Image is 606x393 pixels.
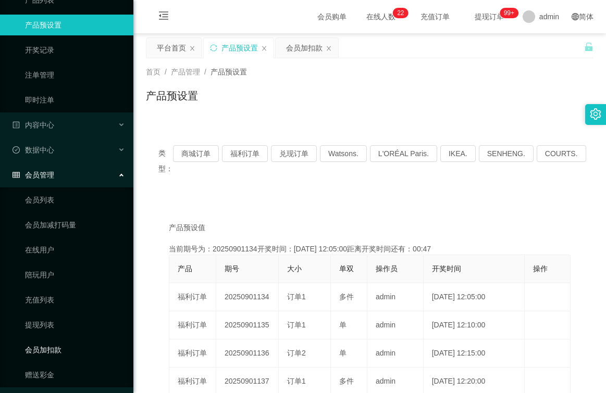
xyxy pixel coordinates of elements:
[146,88,198,104] h1: 产品预设置
[25,339,125,360] a: 会员加扣款
[25,65,125,85] a: 注单管理
[13,146,54,154] span: 数据中心
[339,293,354,301] span: 多件
[25,189,125,210] a: 会员列表
[216,311,279,339] td: 20250901135
[211,68,247,76] span: 产品预设置
[225,264,239,273] span: 期号
[326,45,332,52] i: 图标: close
[533,264,548,273] span: 操作
[13,121,54,129] span: 内容中心
[165,68,167,76] span: /
[169,283,216,311] td: 福利订单
[361,13,401,20] span: 在线人数
[169,339,216,367] td: 福利订单
[13,146,20,154] i: 图标: check-circle-o
[367,339,424,367] td: admin
[13,171,20,179] i: 图标: table
[216,339,279,367] td: 20250901136
[397,8,401,18] p: 2
[146,1,181,34] i: 图标: menu-fold
[169,244,571,255] div: 当前期号为：20250901134开奖时间：[DATE] 12:05:00距离开奖时间还有：00:47
[178,264,192,273] span: 产品
[25,90,125,110] a: 即时注单
[25,40,125,60] a: 开奖记录
[572,13,579,20] i: 图标: global
[287,264,302,273] span: 大小
[173,145,219,162] button: 商城订单
[13,121,20,129] i: 图标: profile
[157,38,186,58] div: 平台首页
[287,321,306,329] span: 订单1
[221,38,258,58] div: 产品预设置
[204,68,206,76] span: /
[590,108,601,120] i: 图标: setting
[287,377,306,385] span: 订单1
[189,45,195,52] i: 图标: close
[216,283,279,311] td: 20250901134
[584,42,593,52] i: 图标: unlock
[415,13,455,20] span: 充值订单
[287,293,306,301] span: 订单1
[393,8,408,18] sup: 22
[367,311,424,339] td: admin
[370,145,437,162] button: L'ORÉAL Paris.
[222,145,268,162] button: 福利订单
[25,15,125,35] a: 产品预设置
[479,145,534,162] button: SENHENG.
[424,339,525,367] td: [DATE] 12:15:00
[320,145,367,162] button: Watsons.
[261,45,267,52] i: 图标: close
[339,321,347,329] span: 单
[376,264,398,273] span: 操作员
[25,239,125,260] a: 在线用户
[537,145,586,162] button: COURTS.
[210,44,217,52] i: 图标: sync
[169,311,216,339] td: 福利订单
[424,311,525,339] td: [DATE] 12:10:00
[25,364,125,385] a: 赠送彩金
[367,283,424,311] td: admin
[286,38,323,58] div: 会员加扣款
[13,171,54,179] span: 会员管理
[171,68,200,76] span: 产品管理
[339,349,347,357] span: 单
[25,264,125,285] a: 陪玩用户
[440,145,476,162] button: IKEA.
[339,377,354,385] span: 多件
[146,68,160,76] span: 首页
[500,8,518,18] sup: 1043
[339,264,354,273] span: 单双
[169,222,205,233] span: 产品预设值
[424,283,525,311] td: [DATE] 12:05:00
[158,145,173,176] span: 类型：
[25,314,125,335] a: 提现列表
[25,214,125,235] a: 会员加减打码量
[271,145,317,162] button: 兑现订单
[25,289,125,310] a: 充值列表
[401,8,404,18] p: 2
[432,264,461,273] span: 开奖时间
[287,349,306,357] span: 订单2
[469,13,509,20] span: 提现订单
